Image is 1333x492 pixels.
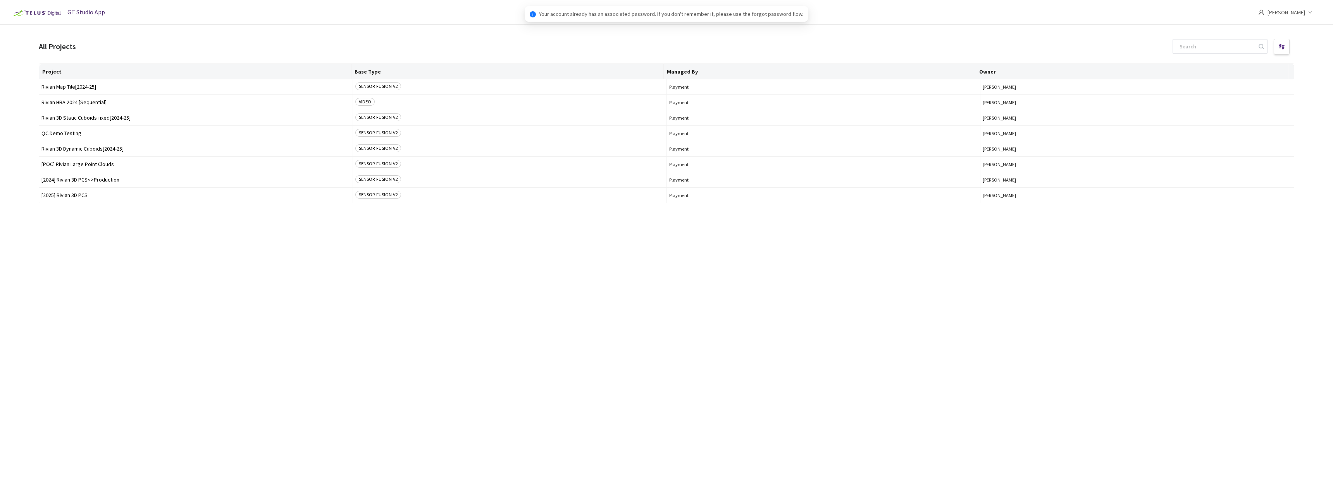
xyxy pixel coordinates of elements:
span: QC Demo Testing [41,130,350,136]
span: Rivian 3D Static Cuboids fixed[2024-25] [41,115,350,121]
span: [POC] Rivian Large Point Clouds [41,161,350,167]
span: SENSOR FUSION V2 [355,175,401,183]
button: [PERSON_NAME] [983,84,1292,90]
span: Playment [669,177,978,183]
th: Owner [976,64,1288,79]
span: [2025] Rivian 3D PCS [41,192,350,198]
span: Rivian Map Tile[2024-25] [41,84,350,90]
th: Managed By [664,64,976,79]
span: Playment [669,115,978,121]
button: [PERSON_NAME] [983,99,1292,105]
span: Playment [669,99,978,105]
th: Project [39,64,351,79]
button: [PERSON_NAME] [983,192,1292,198]
th: Base Type [351,64,664,79]
span: VIDEO [355,98,375,106]
span: down [1308,10,1312,14]
span: SENSOR FUSION V2 [355,82,401,90]
button: [PERSON_NAME] [983,130,1292,136]
span: info-circle [530,11,536,17]
button: [PERSON_NAME] [983,161,1292,167]
div: All Projects [39,40,76,52]
img: Telus [9,7,63,19]
span: SENSOR FUSION V2 [355,160,401,168]
span: GT Studio App [67,8,105,16]
span: Rivian HBA 2024 [Sequential] [41,99,350,105]
button: [PERSON_NAME] [983,146,1292,152]
span: Your account already has an associated password. If you don't remember it, please use the forgot ... [539,10,803,18]
span: SENSOR FUSION V2 [355,113,401,121]
span: SENSOR FUSION V2 [355,144,401,152]
span: Playment [669,84,978,90]
span: SENSOR FUSION V2 [355,191,401,199]
span: Playment [669,146,978,152]
input: Search [1175,39,1257,53]
span: Rivian 3D Dynamic Cuboids[2024-25] [41,146,350,152]
span: user [1258,9,1264,15]
span: Playment [669,192,978,198]
button: [PERSON_NAME] [983,177,1292,183]
span: Playment [669,161,978,167]
span: SENSOR FUSION V2 [355,129,401,137]
span: [2024] Rivian 3D PCS<>Production [41,177,350,183]
span: Playment [669,130,978,136]
button: [PERSON_NAME] [983,115,1292,121]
